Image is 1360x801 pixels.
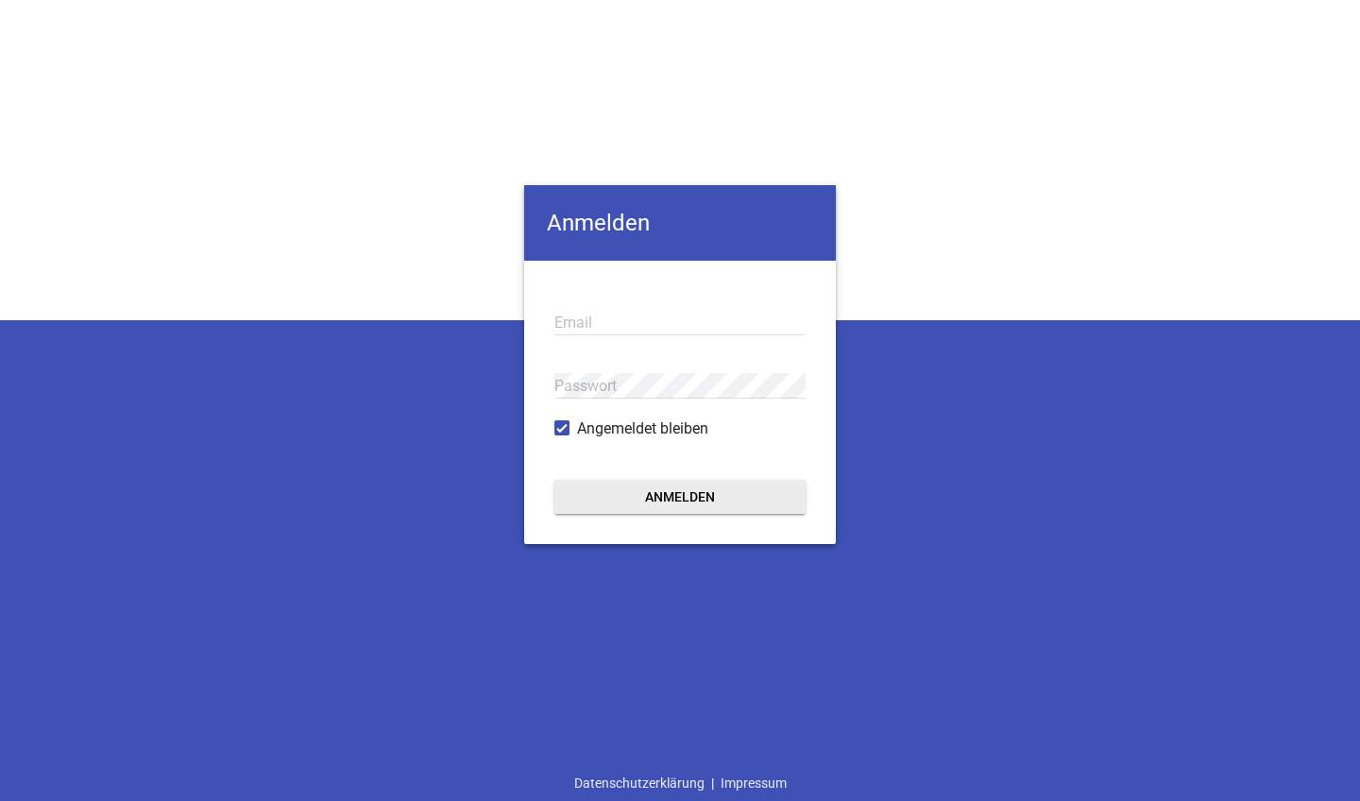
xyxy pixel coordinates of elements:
h4: Anmelden [524,185,836,261]
span: Angemeldet bleiben [577,418,708,440]
button: Anmelden [554,480,806,514]
a: Datenschutzerklärung [568,765,711,801]
a: Impressum [714,765,793,801]
div: | [568,765,793,801]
